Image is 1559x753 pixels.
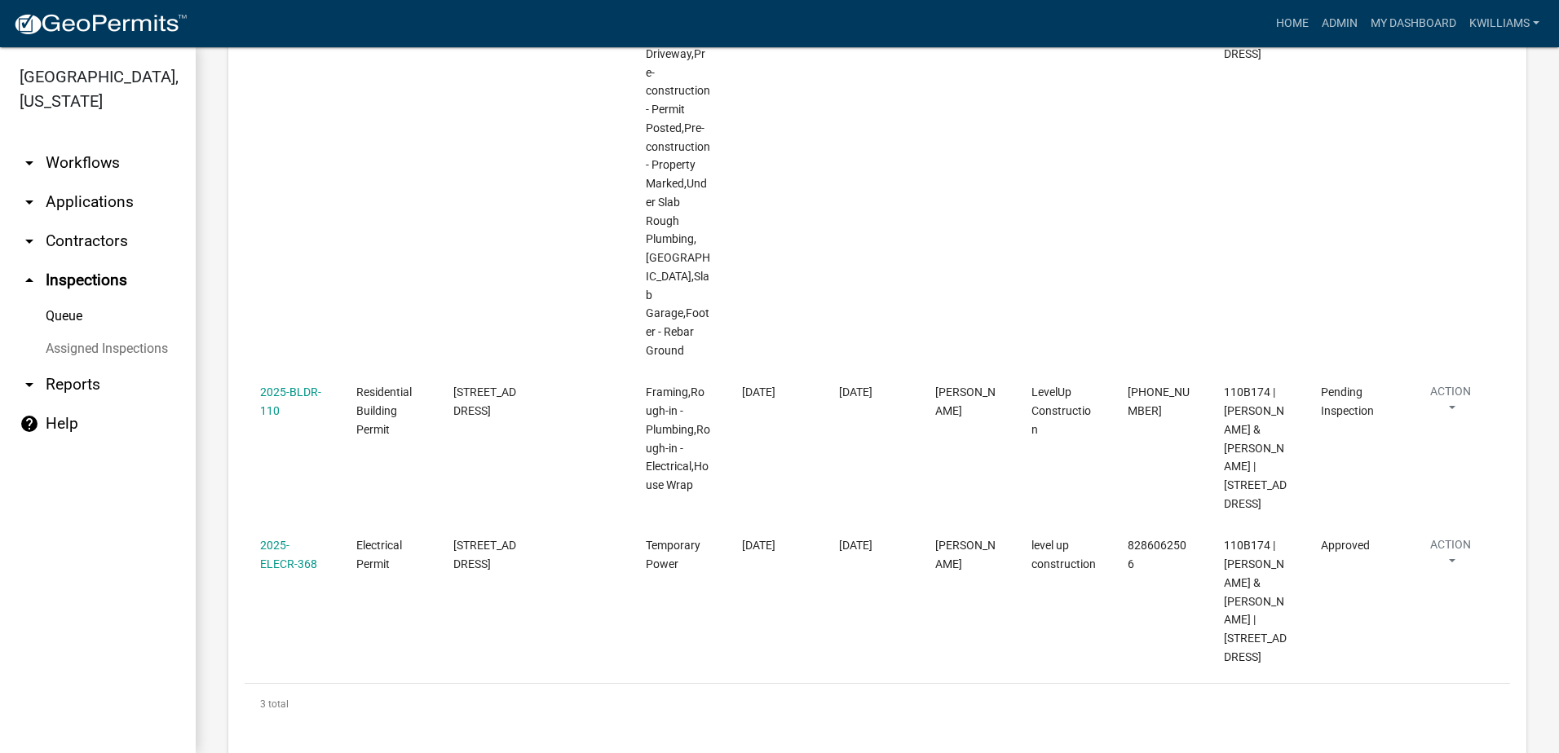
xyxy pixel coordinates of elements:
span: 127 N STEEL BRIDGE RD [453,385,516,417]
div: [DATE] [839,383,904,402]
i: arrow_drop_up [20,271,39,290]
span: Temporary Power [646,539,700,570]
a: Admin [1315,8,1364,39]
span: Framing,Rough-in - Plumbing,Rough-in - Electrical,House Wrap [646,385,710,491]
a: kwilliams [1463,8,1546,39]
span: 110B174 | ZUMBAHLEN DANE & LAUREN | 127 N STEEL BRIDGE RD [1224,385,1287,510]
span: Cedrick Moreland [935,539,996,570]
span: 828-606-2506 [1128,385,1190,417]
span: 07/18/2025 [742,385,775,399]
a: 2025-ELECR-368 [260,539,317,570]
button: Action [1417,536,1484,577]
span: Michele Rivera [935,385,996,417]
span: level up construction [1031,539,1096,570]
div: 3 total [245,684,1510,724]
a: My Dashboard [1364,8,1463,39]
a: Home [1270,8,1315,39]
i: help [20,414,39,434]
i: arrow_drop_down [20,153,39,173]
button: Action [1417,383,1484,424]
i: arrow_drop_down [20,375,39,394]
i: arrow_drop_down [20,231,39,251]
i: arrow_drop_down [20,192,39,212]
a: 2025-BLDR-110 [260,385,321,417]
span: Approved [1321,539,1370,552]
span: Electrical Permit [356,539,402,570]
span: 127 N STEEL BRIDGE RD [453,539,516,570]
span: Pending Inspection [1321,385,1374,417]
span: LevelUp Construction [1031,385,1091,436]
span: 07/21/2025 [742,539,775,552]
span: 110B174 | ZUMBAHLEN DANE & LAUREN | 882 Hwy 162 [1224,539,1287,663]
span: 8286062506 [1128,539,1186,570]
div: [DATE] [839,536,904,555]
span: Residential Building Permit [356,385,412,436]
